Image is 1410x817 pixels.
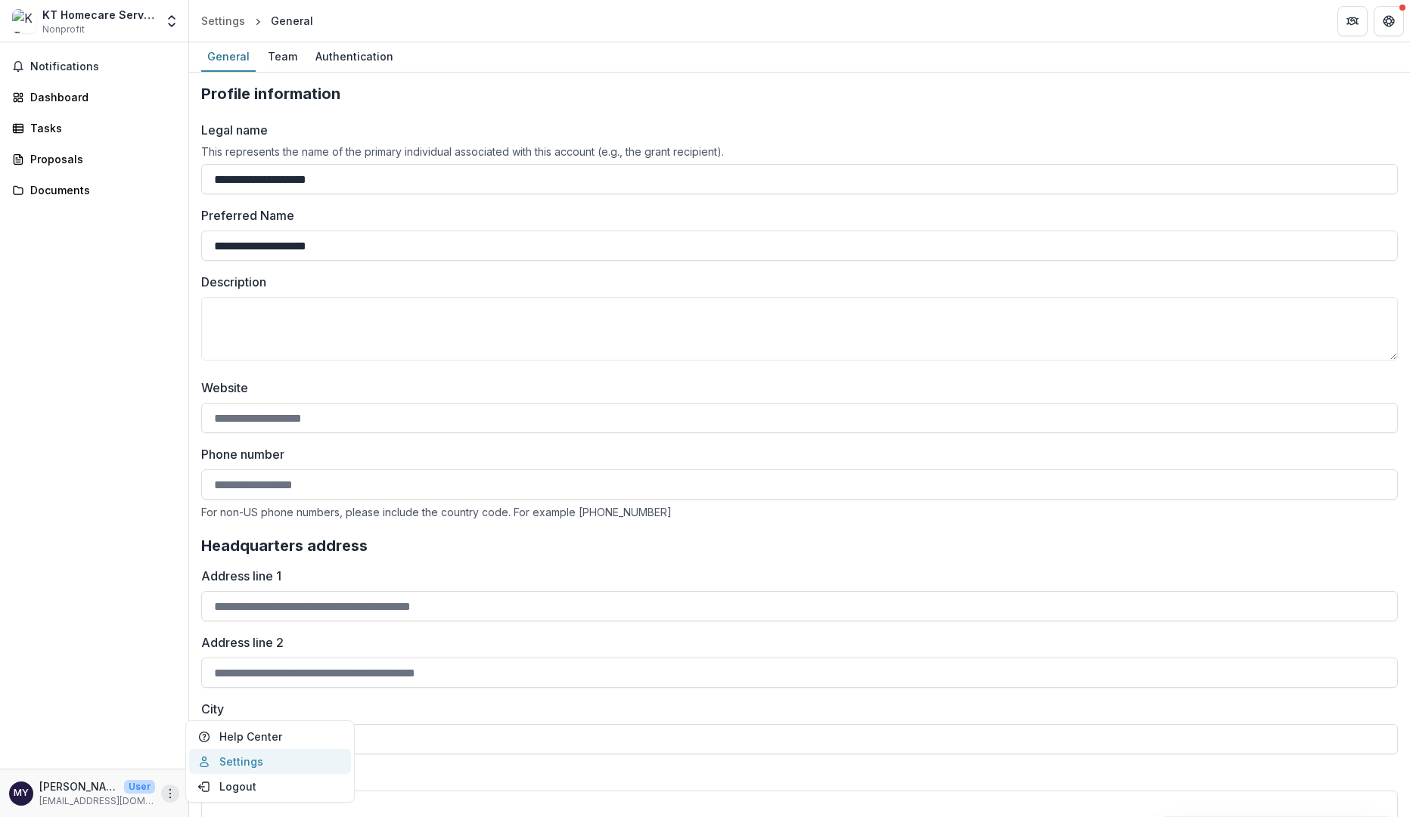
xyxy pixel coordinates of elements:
[201,85,1398,103] h2: Profile information
[201,13,245,29] div: Settings
[12,9,36,33] img: KT Homecare Services
[124,780,155,794] p: User
[195,10,251,32] a: Settings
[161,785,179,803] button: More
[6,116,182,141] a: Tasks
[42,23,85,36] span: Nonprofit
[201,145,1398,158] div: This represents the name of the primary individual associated with this account (e.g., the grant ...
[201,445,1389,463] label: Phone number
[201,379,1389,397] label: Website
[6,147,182,172] a: Proposals
[201,45,256,67] div: General
[201,567,1389,585] label: Address line 1
[30,89,170,105] div: Dashboard
[271,13,313,29] div: General
[201,537,1398,555] h2: Headquarters address
[30,120,170,136] div: Tasks
[201,273,1389,291] label: Description
[42,7,155,23] div: KT Homecare Services
[6,178,182,203] a: Documents
[195,10,319,32] nav: breadcrumb
[6,85,182,110] a: Dashboard
[201,506,1398,518] div: For non-US phone numbers, please include the country code. For example [PHONE_NUMBER]
[30,60,176,73] span: Notifications
[161,6,182,36] button: Open entity switcher
[1374,6,1404,36] button: Get Help
[201,42,256,72] a: General
[201,700,1389,718] label: City
[201,121,268,139] label: Legal name
[309,42,399,72] a: Authentication
[39,778,118,794] p: [PERSON_NAME]
[262,45,303,67] div: Team
[30,151,170,167] div: Proposals
[201,206,294,224] label: Preferred Name
[201,633,1389,651] label: Address line 2
[39,794,155,808] p: [EMAIL_ADDRESS][DOMAIN_NAME]
[309,45,399,67] div: Authentication
[201,766,1389,785] label: State / province / region
[14,788,29,798] div: Mohd Hanif Bin Yusof
[262,42,303,72] a: Team
[1337,6,1368,36] button: Partners
[6,54,182,79] button: Notifications
[30,182,170,198] div: Documents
